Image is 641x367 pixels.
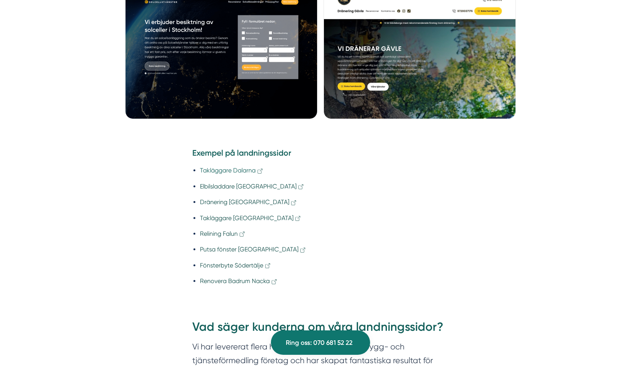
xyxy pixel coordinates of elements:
[200,262,271,269] a: Fönsterbyte Södertälje
[200,198,297,206] a: Dränering [GEOGRAPHIC_DATA]
[200,183,304,190] a: Elbilsladdare [GEOGRAPHIC_DATA]
[271,330,370,355] a: Ring oss: 070 681 52 22
[200,214,301,222] a: Takläggare [GEOGRAPHIC_DATA]
[192,319,449,340] h2: Vad säger kunderna om våra landningssidor?
[200,230,246,237] a: Relining Falun
[192,147,449,161] h4: Exempel på landningssidor
[200,277,278,285] a: Renovera Badrum Nacka
[286,338,353,348] span: Ring oss: 070 681 52 22
[200,167,264,174] a: Takläggare Dalarna
[200,246,306,253] a: Putsa fönster [GEOGRAPHIC_DATA]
